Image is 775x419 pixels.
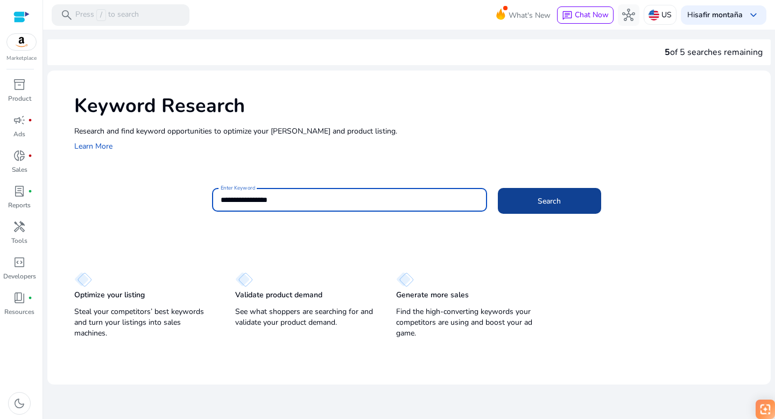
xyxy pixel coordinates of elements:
[13,129,25,139] p: Ads
[11,236,27,246] p: Tools
[74,290,145,301] p: Optimize your listing
[8,94,31,103] p: Product
[28,153,32,158] span: fiber_manual_record
[28,118,32,122] span: fiber_manual_record
[235,272,253,287] img: diamond.svg
[12,165,27,174] p: Sales
[13,220,26,233] span: handyman
[74,141,112,151] a: Learn More
[575,10,609,20] span: Chat Now
[396,306,536,339] p: Find the high-converting keywords your competitors are using and boost your ad game.
[509,6,551,25] span: What's New
[538,195,561,207] span: Search
[235,290,322,301] p: Validate product demand
[28,189,32,193] span: fiber_manual_record
[13,185,26,198] span: lab_profile
[557,6,614,24] button: chatChat Now
[74,125,760,137] p: Research and find keyword opportunities to optimize your [PERSON_NAME] and product listing.
[747,9,760,22] span: keyboard_arrow_down
[498,188,601,214] button: Search
[13,256,26,269] span: code_blocks
[221,184,255,192] mat-label: Enter Keyword
[665,46,763,59] div: of 5 searches remaining
[13,78,26,91] span: inventory_2
[13,291,26,304] span: book_4
[396,272,414,287] img: diamond.svg
[4,307,34,317] p: Resources
[7,34,36,50] img: amazon.svg
[562,10,573,21] span: chat
[60,9,73,22] span: search
[13,114,26,127] span: campaign
[235,306,375,328] p: See what shoppers are searching for and validate your product demand.
[618,4,639,26] button: hub
[13,149,26,162] span: donut_small
[622,9,635,22] span: hub
[28,296,32,300] span: fiber_manual_record
[8,200,31,210] p: Reports
[6,54,37,62] p: Marketplace
[96,9,106,21] span: /
[695,10,743,20] b: safir montaña
[687,11,743,19] p: Hi
[665,46,670,58] span: 5
[74,272,92,287] img: diamond.svg
[75,9,139,21] p: Press to search
[74,94,760,117] h1: Keyword Research
[396,290,469,301] p: Generate more sales
[74,306,214,339] p: Steal your competitors’ best keywords and turn your listings into sales machines.
[649,10,659,20] img: us.svg
[3,271,36,281] p: Developers
[661,5,672,24] p: US
[13,397,26,410] span: dark_mode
